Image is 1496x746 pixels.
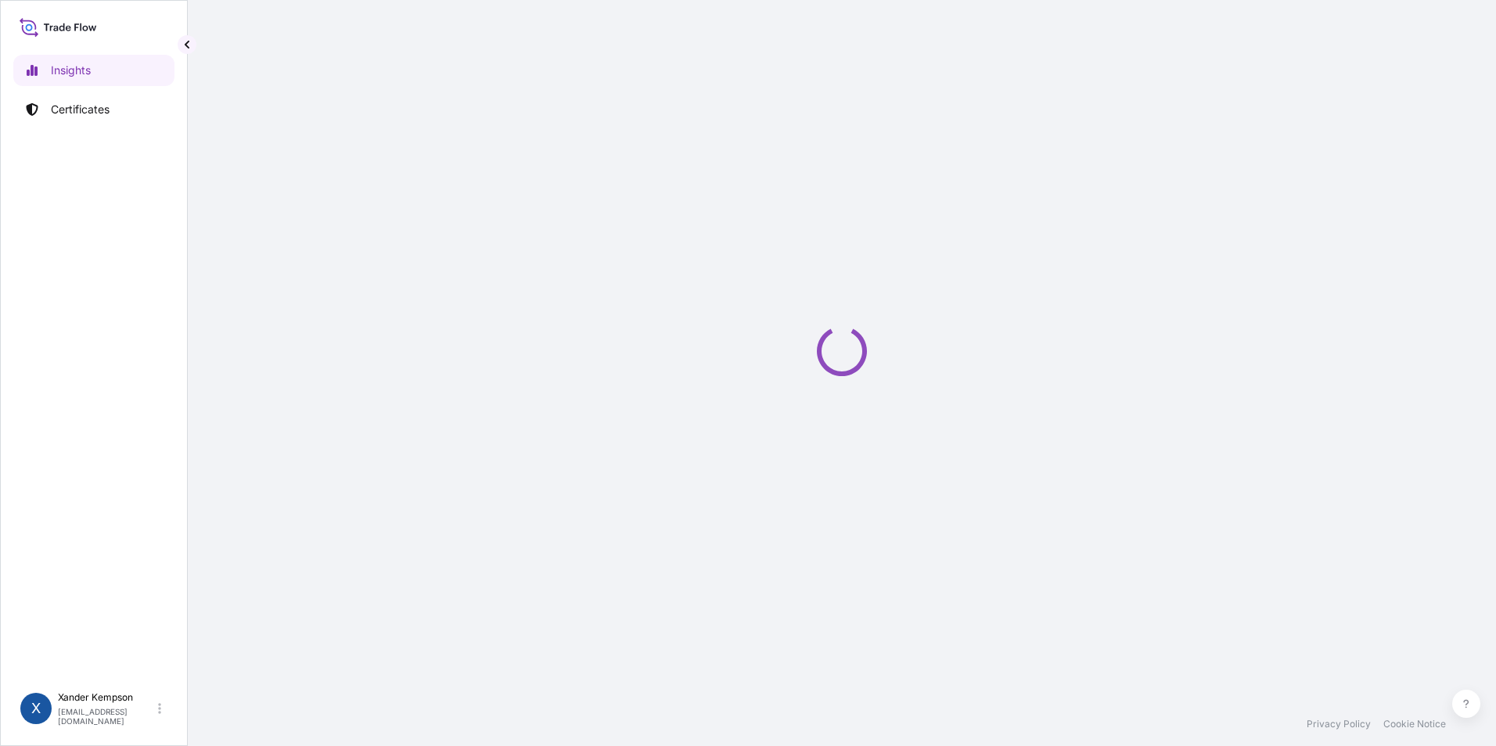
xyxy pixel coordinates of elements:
[1383,718,1446,730] a: Cookie Notice
[31,701,41,716] span: X
[13,94,174,125] a: Certificates
[51,102,110,117] p: Certificates
[58,707,155,726] p: [EMAIL_ADDRESS][DOMAIN_NAME]
[58,691,155,704] p: Xander Kempson
[51,63,91,78] p: Insights
[13,55,174,86] a: Insights
[1307,718,1371,730] a: Privacy Policy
